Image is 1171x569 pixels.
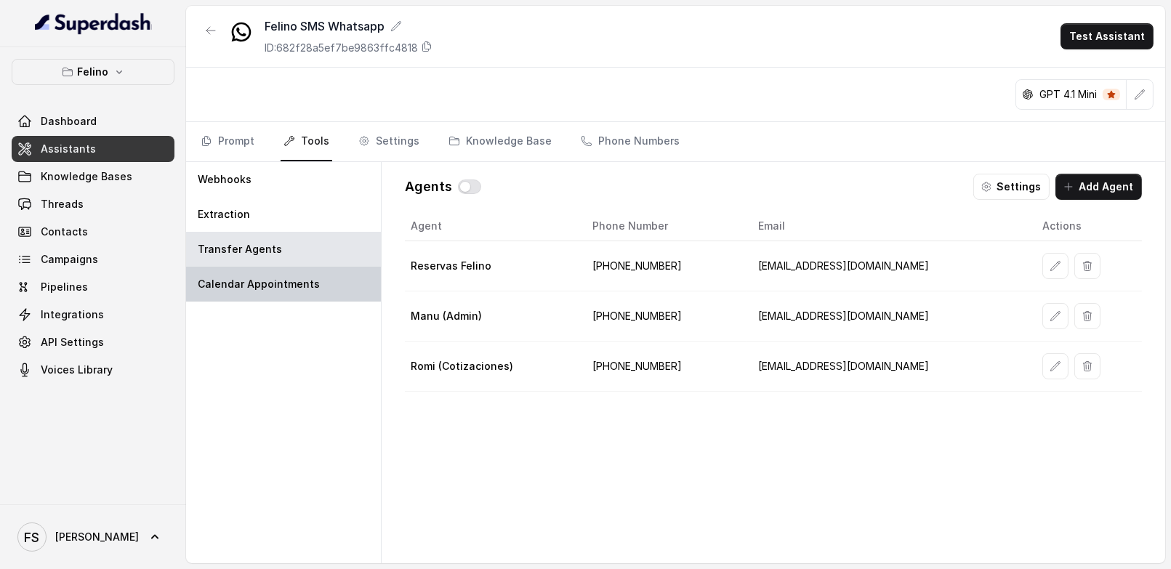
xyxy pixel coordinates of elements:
td: [EMAIL_ADDRESS][DOMAIN_NAME] [747,291,1031,342]
a: Knowledge Bases [12,164,174,190]
p: Extraction [198,207,250,222]
th: Actions [1031,211,1142,241]
span: Voices Library [41,363,113,377]
p: GPT 4.1 Mini [1039,87,1097,102]
p: ID: 682f28a5ef7be9863ffc4818 [265,41,418,55]
a: Voices Library [12,357,174,383]
span: Pipelines [41,280,88,294]
a: Phone Numbers [578,122,683,161]
text: FS [25,530,40,545]
span: Assistants [41,142,96,156]
td: [PHONE_NUMBER] [581,241,746,291]
a: Campaigns [12,246,174,273]
div: Felino SMS Whatsapp [265,17,432,35]
svg: openai logo [1022,89,1034,100]
a: [PERSON_NAME] [12,517,174,557]
td: [EMAIL_ADDRESS][DOMAIN_NAME] [747,342,1031,392]
p: Reservas Felino [411,259,491,273]
a: Assistants [12,136,174,162]
p: Webhooks [198,172,251,187]
td: [EMAIL_ADDRESS][DOMAIN_NAME] [747,241,1031,291]
p: Agents [405,177,452,197]
th: Email [747,211,1031,241]
a: API Settings [12,329,174,355]
span: Dashboard [41,114,97,129]
th: Phone Number [581,211,746,241]
td: [PHONE_NUMBER] [581,291,746,342]
a: Tools [281,122,332,161]
span: Integrations [41,307,104,322]
span: API Settings [41,335,104,350]
a: Dashboard [12,108,174,134]
a: Prompt [198,122,257,161]
a: Pipelines [12,274,174,300]
span: [PERSON_NAME] [55,530,139,544]
span: Campaigns [41,252,98,267]
p: Calendar Appointments [198,277,320,291]
span: Knowledge Bases [41,169,132,184]
button: Settings [973,174,1050,200]
button: Test Assistant [1061,23,1154,49]
span: Threads [41,197,84,211]
p: Felino [78,63,109,81]
td: [PHONE_NUMBER] [581,342,746,392]
button: Felino [12,59,174,85]
a: Threads [12,191,174,217]
a: Knowledge Base [446,122,555,161]
a: Contacts [12,219,174,245]
p: Romi (Cotizaciones) [411,359,513,374]
nav: Tabs [198,122,1154,161]
span: Contacts [41,225,88,239]
th: Agent [405,211,581,241]
a: Settings [355,122,422,161]
a: Integrations [12,302,174,328]
p: Transfer Agents [198,242,282,257]
p: Manu (Admin) [411,309,482,323]
button: Add Agent [1055,174,1142,200]
img: light.svg [35,12,152,35]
